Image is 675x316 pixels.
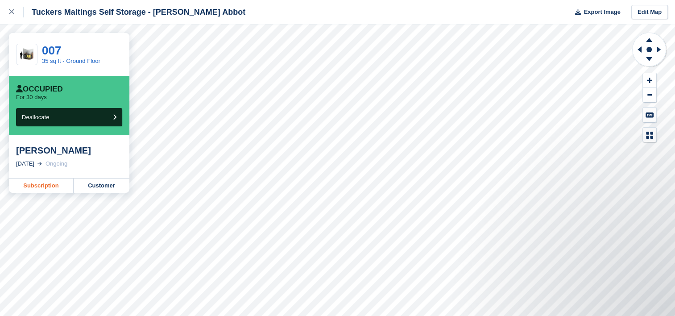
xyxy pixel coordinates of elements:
[22,114,49,121] span: Deallocate
[9,179,74,193] a: Subscription
[643,108,656,122] button: Keyboard Shortcuts
[37,162,42,166] img: arrow-right-light-icn-cde0832a797a2874e46488d9cf13f60e5c3a73dbe684e267c42b8395dfbc2abf.svg
[42,58,100,64] a: 35 sq ft - Ground Floor
[570,5,621,20] button: Export Image
[584,8,620,17] span: Export Image
[16,145,122,156] div: [PERSON_NAME]
[24,7,245,17] div: Tuckers Maltings Self Storage - [PERSON_NAME] Abbot
[16,94,47,101] p: For 30 days
[643,88,656,103] button: Zoom Out
[74,179,129,193] a: Customer
[643,128,656,142] button: Map Legend
[643,73,656,88] button: Zoom In
[631,5,668,20] a: Edit Map
[17,47,37,62] img: 35-sqft-unit.jpeg
[42,44,61,57] a: 007
[16,159,34,168] div: [DATE]
[16,108,122,126] button: Deallocate
[46,159,67,168] div: Ongoing
[16,85,63,94] div: Occupied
